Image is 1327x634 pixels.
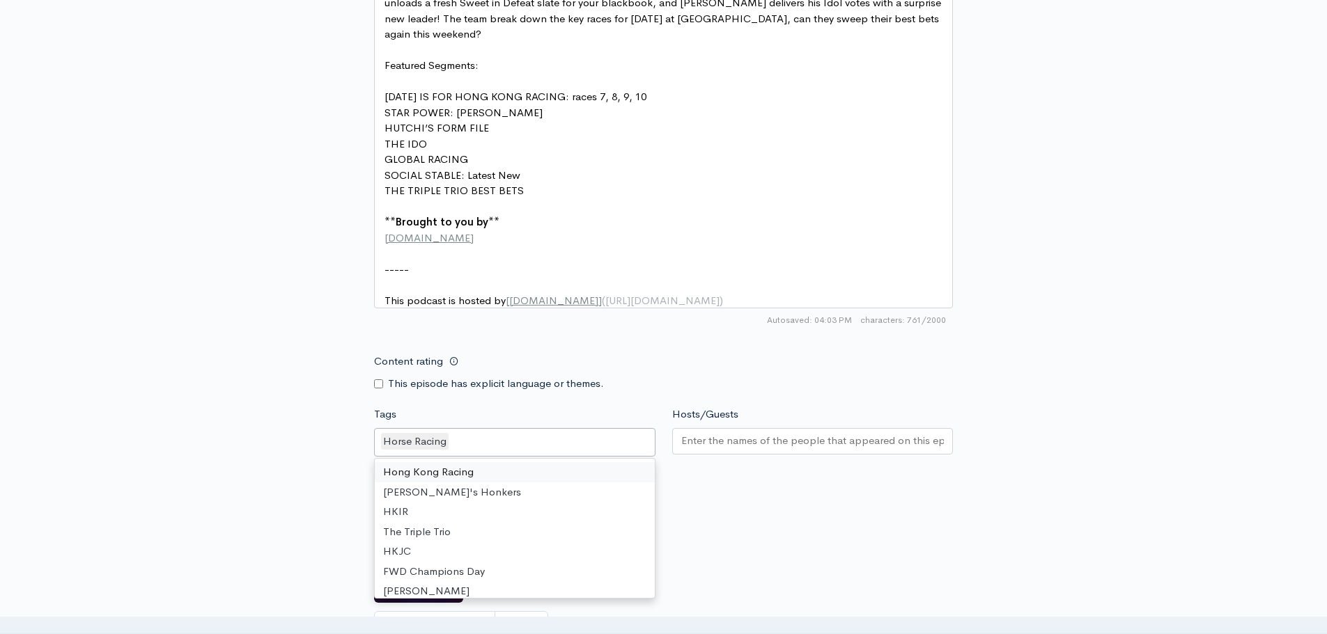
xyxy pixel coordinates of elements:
[375,541,655,562] div: HKJC
[396,215,488,228] span: Brought to you by
[375,462,655,482] div: Hong Kong Racing
[385,90,646,103] span: [DATE] IS FOR HONG KONG RACING: races 7, 8, 9, 10
[767,314,852,326] span: Autosaved: 04:03 PM
[385,262,409,276] span: -----
[375,502,655,522] div: HKIR
[385,106,543,119] span: STAR POWER: [PERSON_NAME]
[385,184,524,197] span: THE TRIPLE TRIO BEST BETS
[375,522,655,542] div: The Triple Trio
[598,294,602,307] span: ]
[385,231,474,244] span: [DOMAIN_NAME]
[374,494,953,508] small: If no artwork is selected your default podcast artwork will be used
[374,347,443,376] label: Content rating
[672,406,738,422] label: Hosts/Guests
[388,376,604,392] label: This episode has explicit language or themes.
[860,314,946,326] span: 761/2000
[385,137,427,150] span: THE IDO
[385,294,723,307] span: This podcast is hosted by
[385,152,468,166] span: GLOBAL RACING
[385,168,520,182] span: SOCIAL STABLE: Latest New
[385,58,479,72] span: Featured Segments:
[374,406,396,422] label: Tags
[506,294,509,307] span: [
[681,433,945,449] input: Enter the names of the people that appeared on this episode
[375,562,655,582] div: FWD Champions Day
[720,294,723,307] span: )
[375,581,655,601] div: [PERSON_NAME]
[385,121,489,134] span: HUTCHI’S FORM FILE
[375,482,655,502] div: [PERSON_NAME]'s Honkers
[602,294,605,307] span: (
[509,294,598,307] span: [DOMAIN_NAME]
[381,433,449,450] div: Horse Racing
[605,294,720,307] span: [URL][DOMAIN_NAME]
